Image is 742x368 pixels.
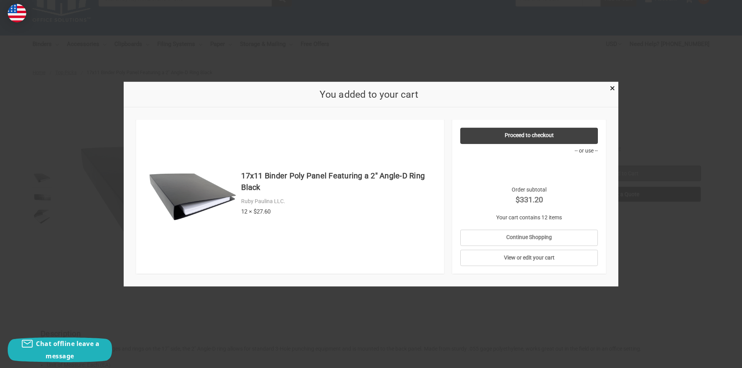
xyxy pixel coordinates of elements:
strong: $331.20 [460,193,598,205]
p: Your cart contains 12 items [460,213,598,221]
a: Continue Shopping [460,229,598,246]
button: Chat offline leave a message [8,337,112,362]
h2: You added to your cart [136,87,602,102]
p: -- or use -- [460,146,598,154]
div: Order subtotal [460,185,598,205]
img: duty and tax information for United States [8,4,26,22]
h4: 17x11 Binder Poly Panel Featuring a 2" Angle-D Ring Black [241,170,436,193]
div: 12 × $27.60 [241,207,436,216]
a: Close [608,83,616,92]
div: Ruby Paulina LLC. [241,197,436,205]
span: × [610,83,615,94]
img: 17x11 Binder Poly Panel Featuring a 2" Angle-D Ring Black [148,152,237,241]
a: View or edit your cart [460,250,598,266]
a: Proceed to checkout [460,127,598,144]
span: Chat offline leave a message [36,339,99,360]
